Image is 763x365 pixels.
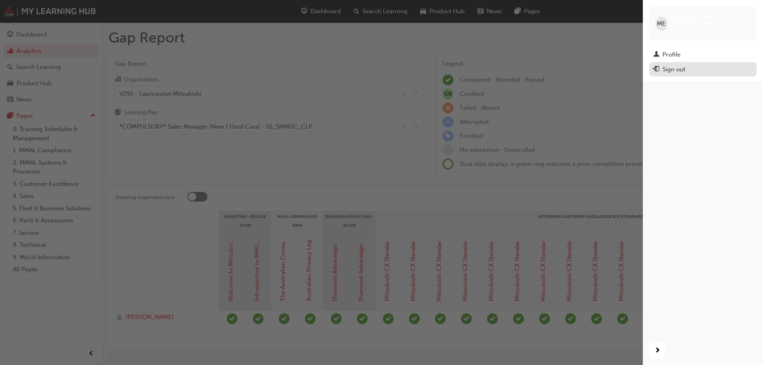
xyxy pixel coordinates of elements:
span: man-icon [653,51,659,58]
a: Profile [649,47,757,62]
div: Profile [662,50,680,59]
span: next-icon [654,346,660,356]
span: ME [657,19,666,28]
span: [PERSON_NAME] [PERSON_NAME] [670,13,750,27]
span: exit-icon [653,66,659,73]
button: Sign out [649,62,757,77]
div: Sign out [662,65,685,74]
span: 0005944034 [670,28,704,34]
